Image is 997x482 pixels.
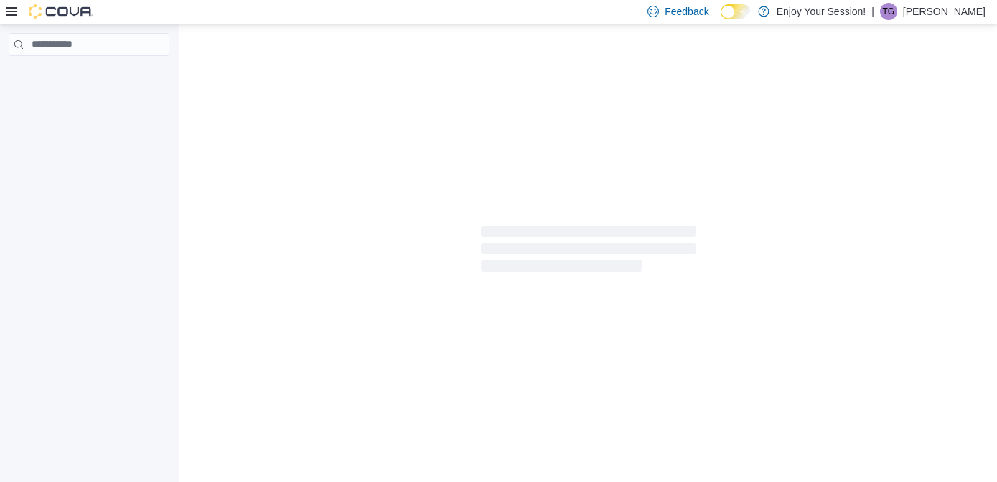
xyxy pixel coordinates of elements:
[9,59,169,93] nav: Complex example
[721,4,751,19] input: Dark Mode
[880,3,897,20] div: Tyler Gamble
[903,3,986,20] p: [PERSON_NAME]
[871,3,874,20] p: |
[883,3,895,20] span: TG
[665,4,708,19] span: Feedback
[29,4,93,19] img: Cova
[777,3,866,20] p: Enjoy Your Session!
[481,228,696,274] span: Loading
